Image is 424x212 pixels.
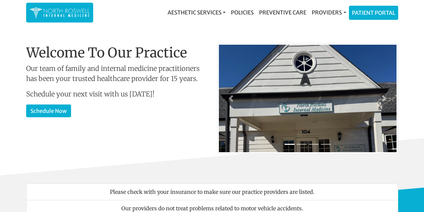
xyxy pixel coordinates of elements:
[228,6,256,19] a: Policies
[26,104,71,117] a: Schedule Now
[26,183,398,200] li: Please check with your insurance to make sure our practice providers are listed.
[29,6,90,19] img: North Roswell Internal Medicine
[165,6,228,19] a: Aesthetic Services
[26,89,207,99] p: Schedule your next visit with us [DATE]!
[349,6,398,19] a: Patient Portal
[26,63,207,84] p: Our team of family and internal medicine practitioners has been your trusted healthcare provider ...
[256,6,309,19] a: Preventive Care
[309,6,349,19] a: Providers
[26,45,207,61] h1: Welcome To Our Practice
